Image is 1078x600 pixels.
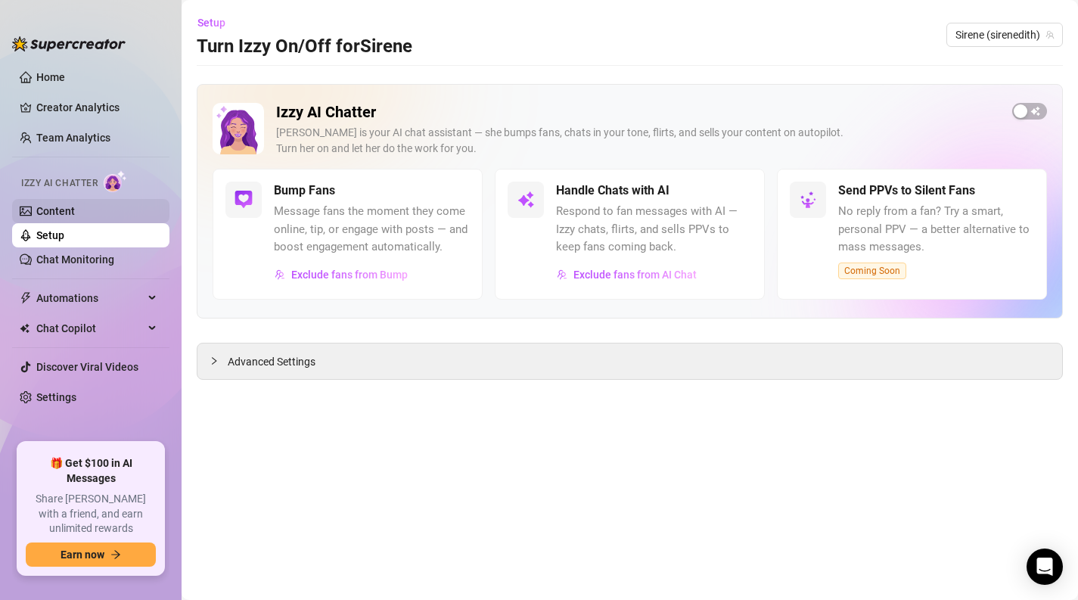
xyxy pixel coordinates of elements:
[276,125,1000,157] div: [PERSON_NAME] is your AI chat assistant — she bumps fans, chats in your tone, flirts, and sells y...
[573,269,697,281] span: Exclude fans from AI Chat
[21,176,98,191] span: Izzy AI Chatter
[36,316,144,340] span: Chat Copilot
[36,71,65,83] a: Home
[210,356,219,365] span: collapsed
[955,23,1054,46] span: Sirene (sirenedith)
[36,229,64,241] a: Setup
[26,492,156,536] span: Share [PERSON_NAME] with a friend, and earn unlimited rewards
[838,182,975,200] h5: Send PPVs to Silent Fans
[517,191,535,209] img: svg%3e
[210,353,228,369] div: collapsed
[276,103,1000,122] h2: Izzy AI Chatter
[36,286,144,310] span: Automations
[197,11,238,35] button: Setup
[36,253,114,266] a: Chat Monitoring
[556,203,752,256] span: Respond to fan messages with AI — Izzy chats, flirts, and sells PPVs to keep fans coming back.
[235,191,253,209] img: svg%3e
[104,170,127,192] img: AI Chatter
[556,263,697,287] button: Exclude fans from AI Chat
[61,549,104,561] span: Earn now
[274,203,470,256] span: Message fans the moment they come online, tip, or engage with posts — and boost engagement automa...
[556,182,669,200] h5: Handle Chats with AI
[274,263,409,287] button: Exclude fans from Bump
[213,103,264,154] img: Izzy AI Chatter
[36,361,138,373] a: Discover Viral Videos
[26,542,156,567] button: Earn nowarrow-right
[20,323,30,334] img: Chat Copilot
[26,456,156,486] span: 🎁 Get $100 in AI Messages
[110,549,121,560] span: arrow-right
[36,95,157,120] a: Creator Analytics
[274,182,335,200] h5: Bump Fans
[1027,549,1063,585] div: Open Intercom Messenger
[838,263,906,279] span: Coming Soon
[557,269,567,280] img: svg%3e
[291,269,408,281] span: Exclude fans from Bump
[36,132,110,144] a: Team Analytics
[20,292,32,304] span: thunderbolt
[228,353,315,370] span: Advanced Settings
[197,35,412,59] h3: Turn Izzy On/Off for Sirene
[197,17,225,29] span: Setup
[275,269,285,280] img: svg%3e
[36,205,75,217] a: Content
[799,191,817,209] img: svg%3e
[838,203,1034,256] span: No reply from a fan? Try a smart, personal PPV — a better alternative to mass messages.
[12,36,126,51] img: logo-BBDzfeDw.svg
[36,391,76,403] a: Settings
[1045,30,1055,39] span: team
